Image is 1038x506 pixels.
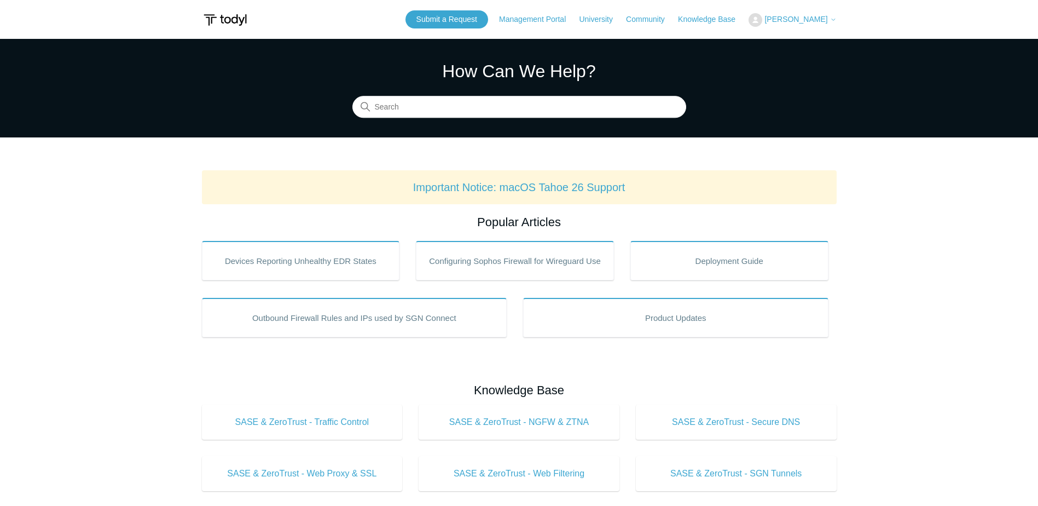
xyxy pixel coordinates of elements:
a: SASE & ZeroTrust - Secure DNS [636,405,837,440]
button: [PERSON_NAME] [749,13,836,27]
h2: Popular Articles [202,213,837,231]
span: SASE & ZeroTrust - Web Filtering [435,467,603,480]
img: Todyl Support Center Help Center home page [202,10,248,30]
a: Management Portal [499,14,577,25]
a: SASE & ZeroTrust - Web Proxy & SSL [202,456,403,491]
span: SASE & ZeroTrust - Web Proxy & SSL [218,467,386,480]
span: SASE & ZeroTrust - SGN Tunnels [652,467,820,480]
a: University [579,14,623,25]
h1: How Can We Help? [352,58,686,84]
span: SASE & ZeroTrust - Secure DNS [652,416,820,429]
span: [PERSON_NAME] [764,15,827,24]
span: SASE & ZeroTrust - NGFW & ZTNA [435,416,603,429]
a: Deployment Guide [630,241,828,280]
a: Submit a Request [405,10,488,28]
span: SASE & ZeroTrust - Traffic Control [218,416,386,429]
a: Outbound Firewall Rules and IPs used by SGN Connect [202,298,507,337]
a: Community [626,14,676,25]
a: SASE & ZeroTrust - Web Filtering [419,456,619,491]
a: SASE & ZeroTrust - SGN Tunnels [636,456,837,491]
a: Important Notice: macOS Tahoe 26 Support [413,181,625,193]
a: SASE & ZeroTrust - NGFW & ZTNA [419,405,619,440]
a: SASE & ZeroTrust - Traffic Control [202,405,403,440]
a: Product Updates [523,298,828,337]
h2: Knowledge Base [202,381,837,399]
a: Knowledge Base [678,14,746,25]
input: Search [352,96,686,118]
a: Devices Reporting Unhealthy EDR States [202,241,400,280]
a: Configuring Sophos Firewall for Wireguard Use [416,241,614,280]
